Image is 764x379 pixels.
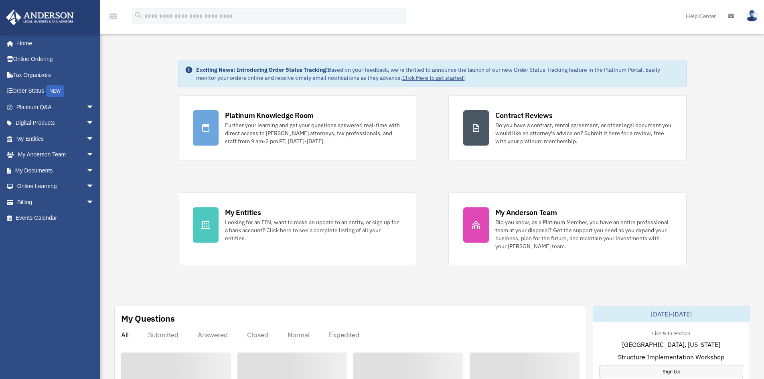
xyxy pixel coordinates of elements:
[86,99,102,116] span: arrow_drop_down
[600,365,743,378] a: Sign Up
[495,207,557,217] div: My Anderson Team
[121,331,129,339] div: All
[6,162,106,178] a: My Documentsarrow_drop_down
[448,193,687,265] a: My Anderson Team Did you know, as a Platinum Member, you have an entire professional team at your...
[448,95,687,160] a: Contract Reviews Do you have a contract, rental agreement, or other legal document you would like...
[178,95,416,160] a: Platinum Knowledge Room Further your learning and get your questions answered real-time with dire...
[6,194,106,210] a: Billingarrow_drop_down
[46,85,64,97] div: NEW
[6,178,106,195] a: Online Learningarrow_drop_down
[746,10,758,22] img: User Pic
[6,67,106,83] a: Tax Organizers
[225,207,261,217] div: My Entities
[134,11,143,20] i: search
[121,312,175,324] div: My Questions
[6,147,106,163] a: My Anderson Teamarrow_drop_down
[198,331,228,339] div: Answered
[225,218,401,242] div: Looking for an EIN, want to make an update to an entity, or sign up for a bank account? Click her...
[86,147,102,163] span: arrow_drop_down
[6,99,106,115] a: Platinum Q&Aarrow_drop_down
[148,331,178,339] div: Submitted
[108,11,118,21] i: menu
[225,121,401,145] div: Further your learning and get your questions answered real-time with direct access to [PERSON_NAM...
[495,121,672,145] div: Do you have a contract, rental agreement, or other legal document you would like an attorney's ad...
[6,83,106,99] a: Order StatusNEW
[329,331,359,339] div: Expedited
[86,162,102,179] span: arrow_drop_down
[646,328,697,337] div: Live & In-Person
[622,340,720,349] span: [GEOGRAPHIC_DATA], [US_STATE]
[86,131,102,147] span: arrow_drop_down
[196,66,680,82] div: Based on your feedback, we're thrilled to announce the launch of our new Order Status Tracking fe...
[86,178,102,195] span: arrow_drop_down
[196,66,328,73] strong: Exciting News: Introducing Order Status Tracking!
[86,194,102,211] span: arrow_drop_down
[4,10,76,25] img: Anderson Advisors Platinum Portal
[247,331,268,339] div: Closed
[593,306,750,322] div: [DATE]-[DATE]
[178,193,416,265] a: My Entities Looking for an EIN, want to make an update to an entity, or sign up for a bank accoun...
[86,115,102,132] span: arrow_drop_down
[495,110,553,120] div: Contract Reviews
[225,110,314,120] div: Platinum Knowledge Room
[6,210,106,226] a: Events Calendar
[6,131,106,147] a: My Entitiesarrow_drop_down
[108,14,118,21] a: menu
[6,51,106,67] a: Online Ordering
[6,115,106,131] a: Digital Productsarrow_drop_down
[495,218,672,250] div: Did you know, as a Platinum Member, you have an entire professional team at your disposal? Get th...
[402,74,465,81] a: Click Here to get started!
[618,352,724,362] span: Structure Implementation Workshop
[6,35,102,51] a: Home
[288,331,310,339] div: Normal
